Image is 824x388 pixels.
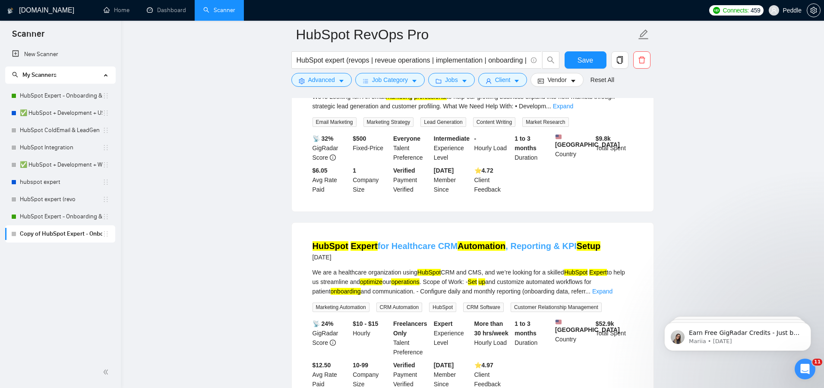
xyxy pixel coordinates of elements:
span: holder [102,230,109,237]
img: 🇺🇸 [556,134,562,140]
a: setting [807,7,821,14]
div: Hourly [351,319,391,357]
span: Jobs [445,75,458,85]
span: Scanner [5,28,51,46]
span: copy [612,56,628,64]
div: Total Spent [594,319,635,357]
span: holder [102,161,109,168]
div: Company Size [351,166,391,194]
button: Save [565,51,606,69]
a: HubSpot ColdEmail & LeadGen [20,122,102,139]
div: Country [553,134,594,162]
span: CRM Automation [376,303,423,312]
iframe: Intercom notifications message [651,304,824,365]
b: Intermediate [434,135,470,142]
input: Search Freelance Jobs... [297,55,527,66]
mark: up [478,278,485,285]
mark: onboarding [331,288,361,295]
a: HubSpot Integration [20,139,102,156]
b: [DATE] [434,167,454,174]
mark: HubSpot [564,269,587,276]
div: Member Since [432,166,473,194]
span: My Scanners [22,71,57,79]
div: We are a healthcare organization using CRM and CMS, and we’re looking for a skilled to help us st... [313,268,633,296]
span: Customer Relationship Management [511,303,602,312]
span: info-circle [531,57,537,63]
span: caret-down [461,78,467,84]
div: GigRadar Score [311,319,351,357]
mark: Expert [589,269,606,276]
button: setting [807,3,821,17]
a: dashboardDashboard [147,6,186,14]
button: copy [611,51,628,69]
span: holder [102,144,109,151]
div: Avg Rate Paid [311,166,351,194]
a: ✅ HubSpot + Development + World [20,156,102,173]
span: holder [102,179,109,186]
span: edit [638,29,649,40]
li: HubSpot Expert - Onboarding & Implementation (LIVE) [5,87,115,104]
b: 📡 32% [313,135,334,142]
b: [DATE] [434,362,454,369]
span: holder [102,213,109,220]
span: setting [807,7,820,14]
span: 11 [812,359,822,366]
span: info-circle [330,340,336,346]
a: HubSpot Expert - Onboarding & Implementation (LIVE) [20,87,102,104]
span: ... [546,103,551,110]
img: upwork-logo.png [713,7,720,14]
span: caret-down [570,78,576,84]
span: Advanced [308,75,335,85]
span: Vendor [547,75,566,85]
b: 📡 24% [313,320,334,327]
li: ✅ HubSpot + Development + World [5,156,115,173]
b: ⭐️ 4.97 [474,362,493,369]
b: 1 to 3 months [515,320,537,337]
li: New Scanner [5,46,115,63]
div: Hourly Load [473,319,513,357]
span: search [543,56,559,64]
b: More than 30 hrs/week [474,320,508,337]
a: HubSpot Expertfor Healthcare CRMAutomation, Reporting & KPISetup [313,241,601,251]
span: delete [634,56,650,64]
b: Verified [393,362,415,369]
div: Payment Verified [391,166,432,194]
button: search [542,51,559,69]
b: $6.05 [313,167,328,174]
button: barsJob Categorycaret-down [355,73,425,87]
span: user [486,78,492,84]
a: Copy of HubSpot Expert - Onboarding & Implementation (LIVE) [20,225,102,243]
b: $ 52.9k [596,320,614,327]
b: 1 to 3 months [515,135,537,151]
a: Expand [592,288,612,295]
b: Everyone [393,135,420,142]
span: caret-down [514,78,520,84]
mark: Setup [577,241,601,251]
span: info-circle [330,155,336,161]
div: Hourly Load [473,134,513,162]
span: bars [363,78,369,84]
button: idcardVendorcaret-down [530,73,583,87]
a: homeHome [104,6,129,14]
input: Scanner name... [296,24,636,45]
span: Connects: [723,6,749,15]
mark: Set [468,278,477,285]
span: Marketing Strategy [363,117,414,127]
button: userClientcaret-down [478,73,527,87]
mark: HubSpot [417,269,441,276]
span: ... [585,288,590,295]
div: Client Feedback [473,166,513,194]
span: CRM Software [463,303,504,312]
div: Duration [513,319,553,357]
li: ✅ HubSpot + Development + US only [5,104,115,122]
a: searchScanner [203,6,235,14]
span: user [771,7,777,13]
b: Freelancers Only [393,320,427,337]
a: New Scanner [12,46,108,63]
div: Experience Level [432,134,473,162]
li: HubSpot Integration [5,139,115,156]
